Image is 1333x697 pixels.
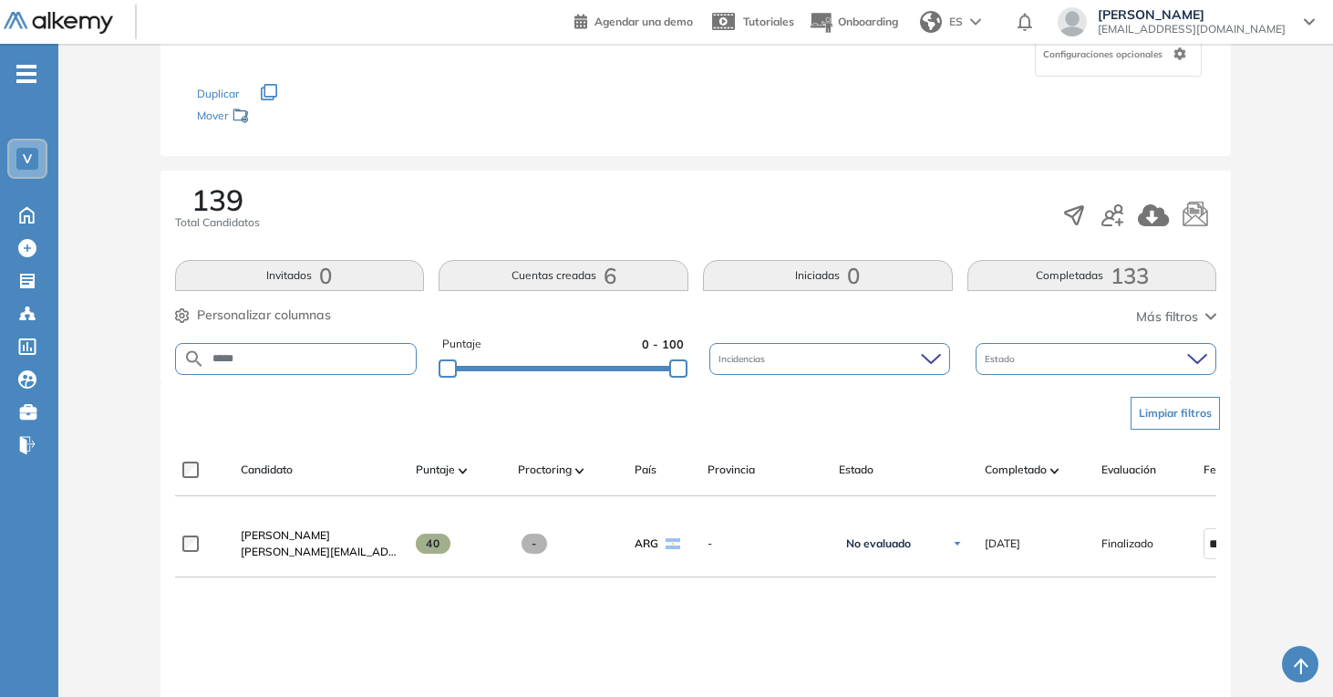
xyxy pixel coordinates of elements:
span: - [522,534,548,554]
img: [missing "en.ARROW_ALT" translation] [575,468,584,473]
div: Incidencias [709,343,950,375]
div: Estado [976,343,1216,375]
span: V [23,151,32,166]
span: [PERSON_NAME] [241,528,330,542]
button: Limpiar filtros [1131,397,1220,430]
button: Cuentas creadas6 [439,260,688,291]
img: [missing "en.ARROW_ALT" translation] [459,468,468,473]
span: Finalizado [1101,536,1153,552]
span: Onboarding [838,15,898,28]
img: world [920,11,942,33]
span: No evaluado [846,536,911,551]
span: Puntaje [442,336,481,353]
span: 0 - 100 [642,336,684,353]
span: Más filtros [1136,307,1198,327]
span: Duplicar [197,87,239,100]
span: Puntaje [416,462,455,478]
span: 139 [191,185,243,214]
img: Ícono de flecha [952,538,963,549]
button: Personalizar columnas [175,306,331,325]
span: Proctoring [518,462,572,478]
span: Evaluación [1101,462,1156,478]
button: Iniciadas0 [703,260,953,291]
img: SEARCH_ALT [183,348,205,370]
span: Configuraciones opcionales [1043,47,1166,61]
span: Fecha límite [1204,462,1266,478]
span: Completado [985,462,1047,478]
span: [PERSON_NAME] [1098,7,1286,22]
button: Más filtros [1136,307,1216,327]
span: Estado [985,352,1018,366]
div: Mover [197,100,379,134]
img: Logo [4,12,113,35]
button: Completadas133 [967,260,1217,291]
img: [missing "en.ARROW_ALT" translation] [1050,468,1059,473]
span: Tutoriales [743,15,794,28]
span: [DATE] [985,536,1020,552]
span: Estado [839,462,873,478]
span: Incidencias [718,352,769,366]
button: Onboarding [809,3,898,42]
span: 40 [416,534,451,554]
span: Total Candidatos [175,214,260,231]
span: Agendar una demo [594,15,693,28]
span: Personalizar columnas [197,306,331,325]
span: [PERSON_NAME][EMAIL_ADDRESS][PERSON_NAME][DOMAIN_NAME] [241,544,401,560]
span: País [635,462,656,478]
span: Candidato [241,462,293,478]
div: Configuraciones opcionales [1035,31,1202,77]
a: Agendar una demo [574,9,693,31]
span: - [708,536,824,552]
span: ARG [635,536,658,552]
span: ES [949,14,963,30]
img: ARG [666,538,680,549]
i: - [16,72,36,76]
button: Invitados0 [175,260,425,291]
span: Provincia [708,462,755,478]
span: [EMAIL_ADDRESS][DOMAIN_NAME] [1098,22,1286,36]
img: arrow [970,18,981,26]
a: [PERSON_NAME] [241,527,401,544]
